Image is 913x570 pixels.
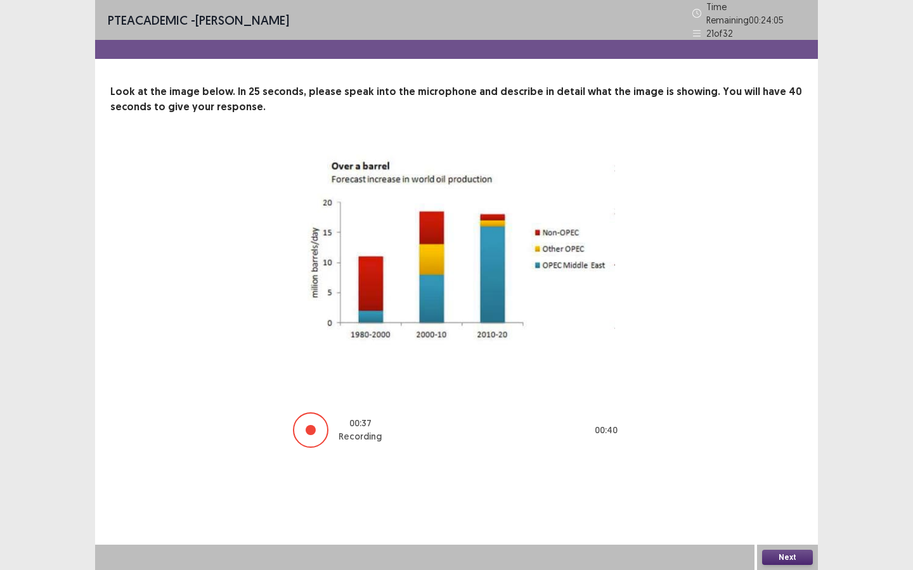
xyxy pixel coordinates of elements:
[298,145,615,386] img: image-description
[108,12,188,28] span: PTE academic
[349,417,372,430] p: 00 : 37
[595,424,618,437] p: 00 : 40
[110,84,803,115] p: Look at the image below. In 25 seconds, please speak into the microphone and describe in detail w...
[339,430,382,443] p: Recording
[762,550,813,565] button: Next
[108,11,289,30] p: - [PERSON_NAME]
[706,27,733,40] p: 21 of 32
